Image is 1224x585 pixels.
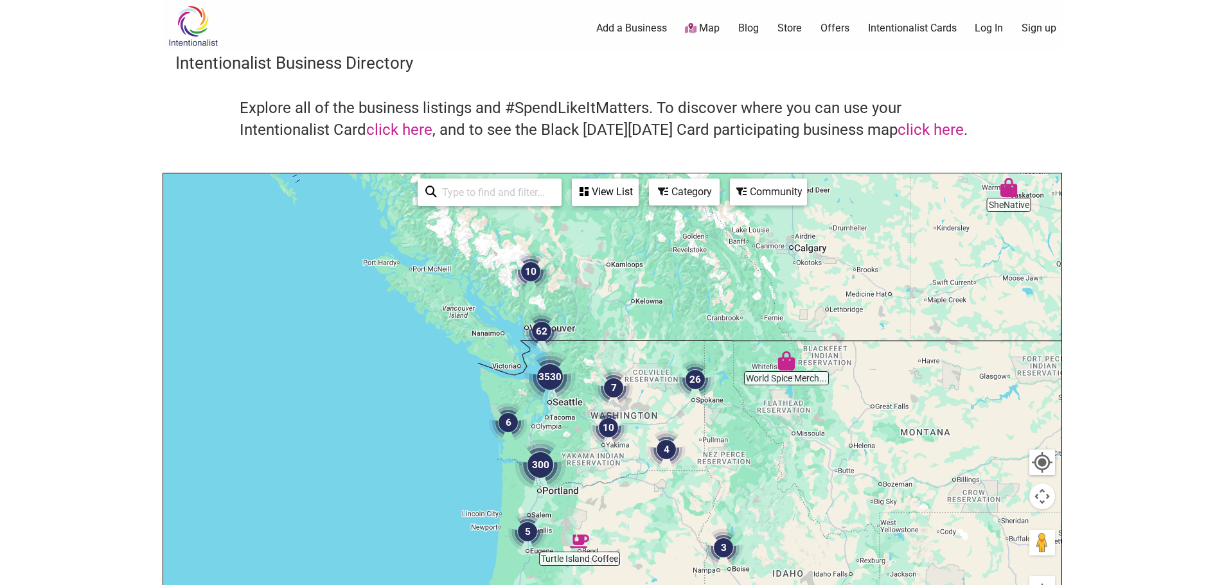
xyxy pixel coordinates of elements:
div: Turtle Island Coffee [565,527,594,556]
div: 5 [503,507,552,556]
div: Community [731,180,806,204]
div: 3 [699,523,748,572]
div: 6 [484,398,533,447]
button: Drag Pegman onto the map to open Street View [1029,530,1055,555]
div: 26 [671,355,720,404]
button: Your Location [1029,450,1055,475]
div: SheNative [994,173,1024,202]
a: Log In [975,21,1003,35]
div: Filter by category [649,179,720,205]
div: 7 [589,363,638,412]
div: 10 [506,247,555,296]
a: Offers [820,21,849,35]
div: 300 [510,434,571,496]
div: World Spice Merchants [772,346,801,376]
div: 62 [517,307,566,356]
h3: Intentionalist Business Directory [175,51,1049,74]
div: 4 [642,425,691,474]
h4: Explore all of the business listings and #SpendLikeItMatters. To discover where you can use your ... [240,98,985,141]
input: Type to find and filter... [437,180,554,205]
a: Store [777,21,802,35]
a: Map [685,21,720,36]
a: Intentionalist Cards [868,21,957,35]
div: 10 [584,403,633,452]
a: click here [898,121,964,139]
div: Filter by Community [730,179,807,205]
a: Sign up [1022,21,1056,35]
a: Blog [738,21,759,35]
div: See a list of the visible businesses [572,179,639,206]
a: Add a Business [596,21,667,35]
a: click here [366,121,432,139]
button: Map camera controls [1029,484,1055,509]
div: Category [650,180,718,204]
div: View List [573,180,637,204]
div: Type to search and filter [418,179,562,206]
div: 3530 [519,346,581,408]
img: Intentionalist [163,5,224,47]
